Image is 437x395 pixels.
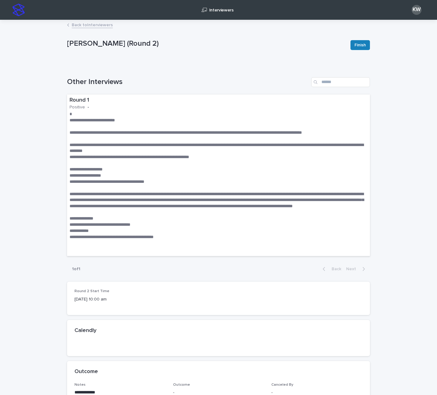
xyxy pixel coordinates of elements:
span: Next [346,267,360,271]
p: 1 of 1 [67,262,85,277]
p: [PERSON_NAME] (Round 2) [67,39,346,48]
p: Positive [70,105,85,110]
span: Finish [354,42,366,48]
button: Next [344,266,370,272]
p: • [87,105,89,110]
span: Back [328,267,341,271]
span: Canceled By [271,383,293,387]
p: [DATE] 10:00 am [74,296,166,303]
button: Finish [350,40,370,50]
span: Outcome [173,383,190,387]
button: Back [318,266,344,272]
span: Round 2 Start Time [74,289,109,293]
h1: Other Interviews [67,78,309,86]
span: Notes [74,383,86,387]
h2: Outcome [74,368,98,375]
img: stacker-logo-s-only.png [12,4,25,16]
a: Back toInterviewers [72,21,113,28]
div: KW [412,5,422,15]
input: Search [311,77,370,87]
p: Round 1 [70,97,367,104]
h2: Calendly [74,327,96,334]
